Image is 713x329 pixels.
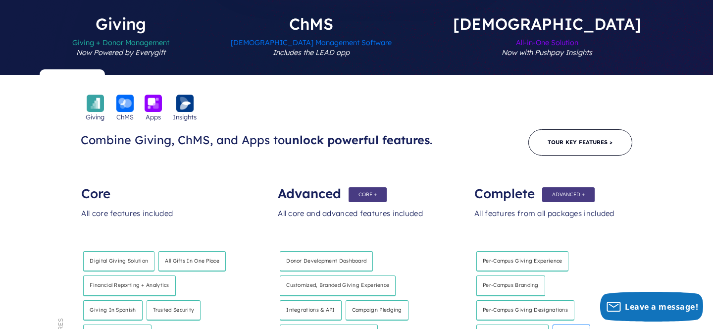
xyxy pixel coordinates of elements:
img: icon_apps-bckgrnd-600x600-1.png [145,95,162,112]
span: All-in-One Solution [453,32,641,75]
span: Leave a message! [625,301,698,312]
label: [DEMOGRAPHIC_DATA] [423,16,671,75]
label: Giving [43,16,199,75]
img: icon_chms-bckgrnd-600x600-1.png [116,95,134,112]
img: icon_giving-bckgrnd-600x600-1.png [87,95,104,112]
a: Tour Key Features > [528,129,632,156]
span: ChMS [116,112,134,122]
div: All core features included [81,199,238,243]
em: Now Powered by Everygift [76,48,165,57]
button: Leave a message! [600,292,703,322]
em: Includes the LEAD app [273,48,350,57]
div: All core and advanced features included [278,199,435,243]
span: Apps [146,112,161,122]
h4: Financial reporting + analytics [83,275,175,296]
h4: Digital giving solution [83,251,154,272]
span: [DEMOGRAPHIC_DATA] Management Software [231,32,392,75]
h4: Per-campus branding [476,275,545,296]
div: Core [81,179,238,199]
span: unlock powerful features [285,133,430,147]
img: icon_insights-bckgrnd-600x600-1.png [176,95,194,112]
h4: Integrations & API [280,300,341,321]
span: Giving + Donor Management [72,32,169,75]
div: Complete [474,179,631,199]
span: Giving [86,112,104,122]
div: Advanced [278,179,435,199]
h4: All Gifts in One Place [158,251,226,272]
h4: Giving in Spanish [83,300,142,321]
em: Now with Pushpay Insights [502,48,592,57]
div: All features from all packages included [474,199,631,243]
h4: Per-Campus giving experience [476,251,568,272]
h4: Per-campus giving designations [476,300,574,321]
h4: Trusted security [147,300,201,321]
label: ChMS [201,16,421,75]
h4: Donor development dashboard [280,251,373,272]
h4: Customized, branded giving experience [280,275,396,296]
h4: Campaign pledging [346,300,408,321]
h3: Combine Giving, ChMS, and Apps to . [81,133,442,148]
span: Insights [173,112,197,122]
